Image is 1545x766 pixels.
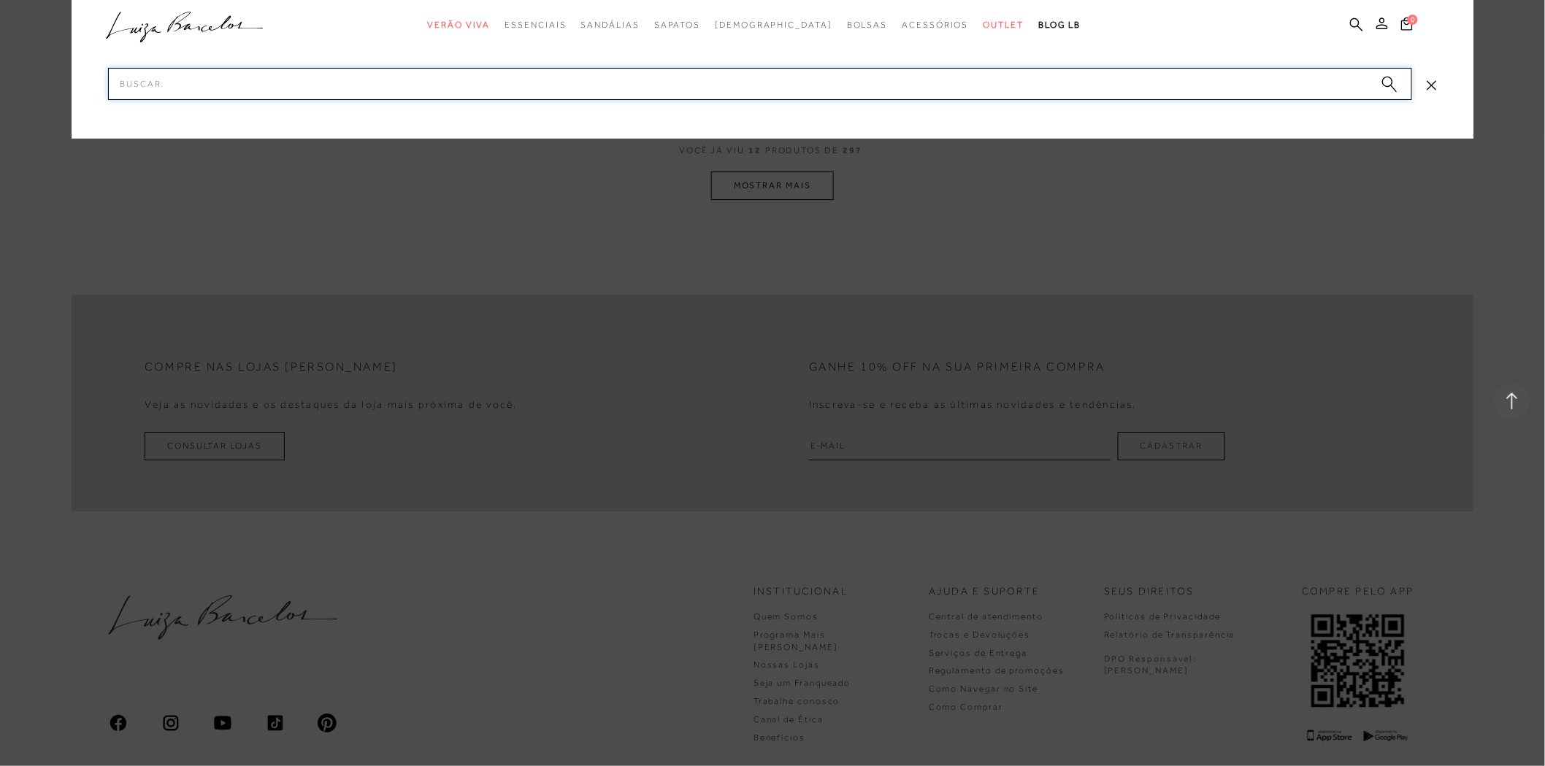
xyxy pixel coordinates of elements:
span: 0 [1408,15,1418,25]
a: categoryNavScreenReaderText [654,12,700,39]
span: [DEMOGRAPHIC_DATA] [715,20,832,30]
a: categoryNavScreenReaderText [902,12,969,39]
span: Sapatos [654,20,700,30]
a: BLOG LB [1038,12,1081,39]
a: categoryNavScreenReaderText [427,12,490,39]
a: noSubCategoriesText [715,12,832,39]
button: 0 [1397,16,1417,36]
span: BLOG LB [1038,20,1081,30]
span: Essenciais [505,20,566,30]
span: Bolsas [847,20,888,30]
span: Sandálias [581,20,640,30]
a: categoryNavScreenReaderText [581,12,640,39]
a: categoryNavScreenReaderText [984,12,1024,39]
a: categoryNavScreenReaderText [847,12,888,39]
input: Buscar. [108,68,1412,100]
a: categoryNavScreenReaderText [505,12,566,39]
span: Acessórios [902,20,969,30]
span: Outlet [984,20,1024,30]
span: Verão Viva [427,20,490,30]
